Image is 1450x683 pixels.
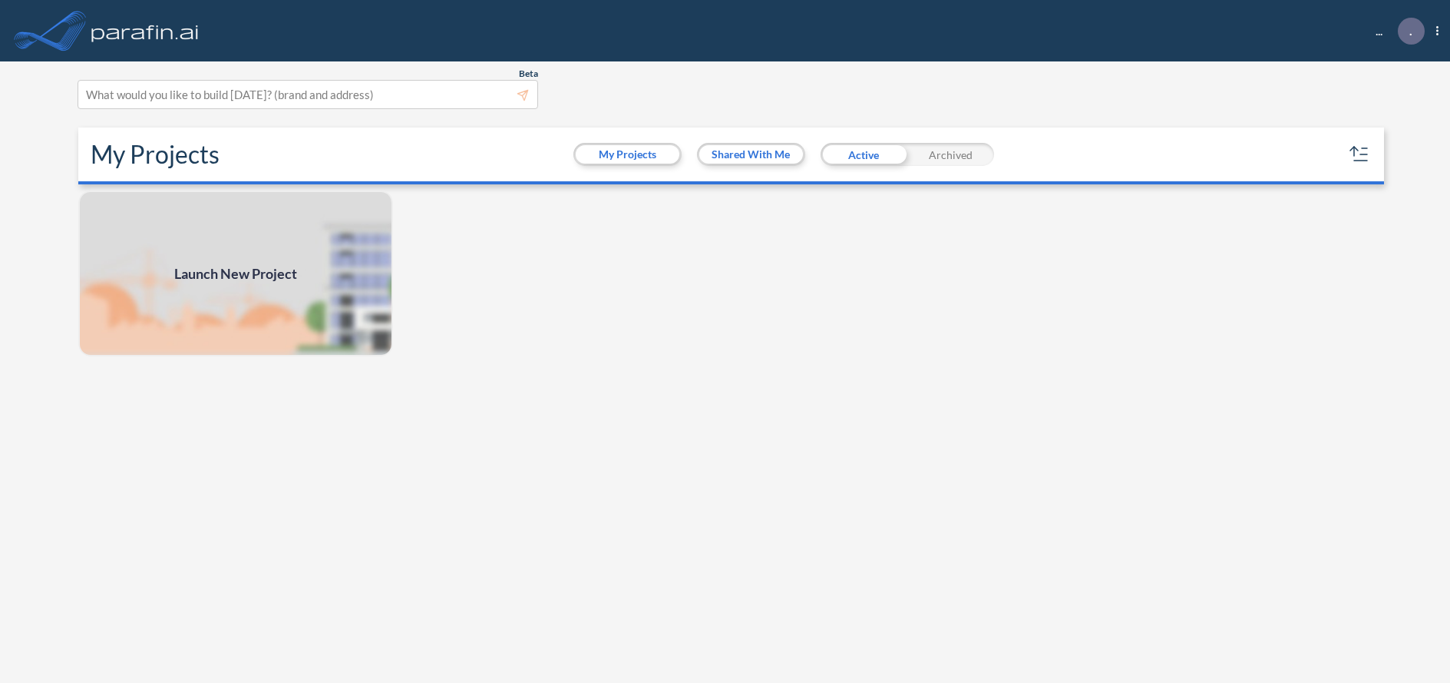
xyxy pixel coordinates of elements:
h2: My Projects [91,140,220,169]
div: Archived [907,143,994,166]
button: sort [1347,142,1372,167]
p: . [1409,24,1412,38]
button: Shared With Me [699,145,803,164]
img: logo [88,15,202,46]
div: ... [1353,18,1438,45]
div: Active [821,143,907,166]
button: My Projects [576,145,679,164]
img: add [78,191,393,356]
span: Beta [519,68,538,80]
a: Launch New Project [78,191,393,356]
span: Launch New Project [174,264,297,284]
